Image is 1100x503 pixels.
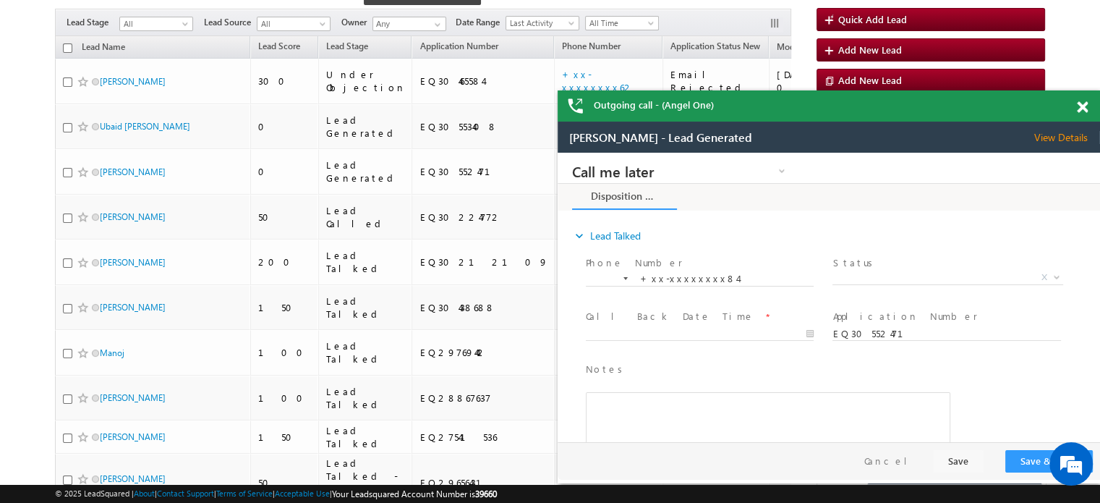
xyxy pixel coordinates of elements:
span: Quick Add Lead [838,13,907,25]
a: [PERSON_NAME] [100,392,166,403]
label: Application Number [275,157,419,171]
div: EQ30553408 [419,120,547,133]
span: All [120,17,189,30]
span: Modified On [777,41,825,52]
a: Call me later [14,10,231,26]
div: 300 [258,75,312,88]
div: EQ30212109 [419,255,547,269]
div: Lead Talked [326,295,406,321]
div: 100 [258,346,312,359]
span: Your Leadsquared Account Number is [332,489,497,499]
div: Lead Talked [326,339,406,365]
input: Check all records [63,43,72,53]
div: Lead Generated [326,158,406,185]
em: Start Chat [197,394,263,413]
div: Rich Text Editor, 40788eee-0fb2-11ec-a811-0adc8a9d82c2__tab1__section1__Notes__Lead__0_lsq-form-m... [28,240,393,321]
a: +xx-xxxxxxxx62 [562,68,634,93]
a: [PERSON_NAME] [100,431,166,442]
div: 100 [258,392,312,405]
a: expand_moreLead Talked [14,70,83,96]
i: expand_more [14,76,29,90]
a: All [119,17,193,31]
span: Application Number [419,41,498,51]
div: EQ29769442 [419,346,547,359]
div: EQ30465584 [419,75,547,88]
a: [PERSON_NAME] [PERSON_NAME] [100,473,166,498]
div: [DATE] 09:28 AM [777,68,867,94]
div: 50 [258,476,312,489]
span: 39660 [475,489,497,499]
div: Email Rejected [670,68,762,94]
div: EQ30438688 [419,301,547,314]
span: Application Status New [670,41,760,51]
div: 200 [258,255,312,269]
span: Call me later [14,12,199,25]
a: Show All Items [427,17,445,32]
span: Lead Score [258,41,300,51]
a: Acceptable Use [275,489,330,498]
div: Lead Talked [326,385,406,411]
span: X [484,118,490,131]
a: Terms of Service [216,489,273,498]
div: Under Objection [326,68,406,94]
a: Contact Support [157,489,214,498]
span: View Details [477,9,542,22]
span: Add New Lead [838,74,902,86]
input: Type to Search [372,17,446,31]
span: All Time [586,17,655,30]
span: Outgoing call - (Angel One) [594,98,714,111]
a: [PERSON_NAME] [100,257,166,268]
label: Call Back Date Time [28,157,197,171]
div: Minimize live chat window [237,7,272,42]
div: Lead Talked [326,424,406,450]
div: EQ30552471 [419,165,547,178]
span: Lead Stage [326,41,368,51]
a: Lead Score [251,38,307,57]
label: Status [275,103,320,117]
div: 0 [258,120,312,133]
div: Lead Generated [326,114,406,140]
span: Lead Source [204,16,257,29]
a: About [134,489,155,498]
div: 0 [258,165,312,178]
a: Phone Number [555,38,628,57]
span: Date Range [456,16,506,29]
a: Application Status New [663,38,767,57]
a: Application Number [412,38,505,57]
a: Last Activity [506,16,579,30]
span: Last Activity [506,17,575,30]
div: 150 [258,431,312,444]
div: EQ30224772 [419,211,547,224]
a: Ubaid [PERSON_NAME] [100,121,190,132]
div: Lead Called [326,204,406,230]
a: [PERSON_NAME] [100,76,166,87]
div: EQ28867637 [419,392,547,405]
a: Lead Stage [319,38,375,57]
span: Add New Lead [838,43,902,56]
div: 150 [258,301,312,314]
span: Phone Number [562,41,621,51]
a: All Time [585,16,659,30]
a: Lead Name [74,39,132,58]
span: All [257,17,326,30]
div: 50 [258,211,312,224]
a: Manoj [100,347,124,358]
span: Owner [341,16,372,29]
label: Notes [28,210,70,224]
img: d_60004797649_company_0_60004797649 [25,76,61,95]
textarea: Type your message and hit 'Enter' [19,134,264,381]
a: Modified On (sorted descending) [769,38,846,57]
a: [PERSON_NAME] [100,302,166,313]
a: [PERSON_NAME] [100,211,166,222]
a: Disposition Form [14,31,119,57]
div: Lead Talked [326,249,406,275]
span: Lead Stage [67,16,119,29]
div: EQ29656431 [419,476,547,489]
span: © 2025 LeadSquared | | | | | [55,487,497,501]
div: Chat with us now [75,76,243,95]
label: Phone Number [28,103,125,117]
span: [PERSON_NAME] - Lead Generated [12,9,195,22]
a: [PERSON_NAME] [100,166,166,177]
div: EQ27541536 [419,431,547,444]
a: All [257,17,331,31]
